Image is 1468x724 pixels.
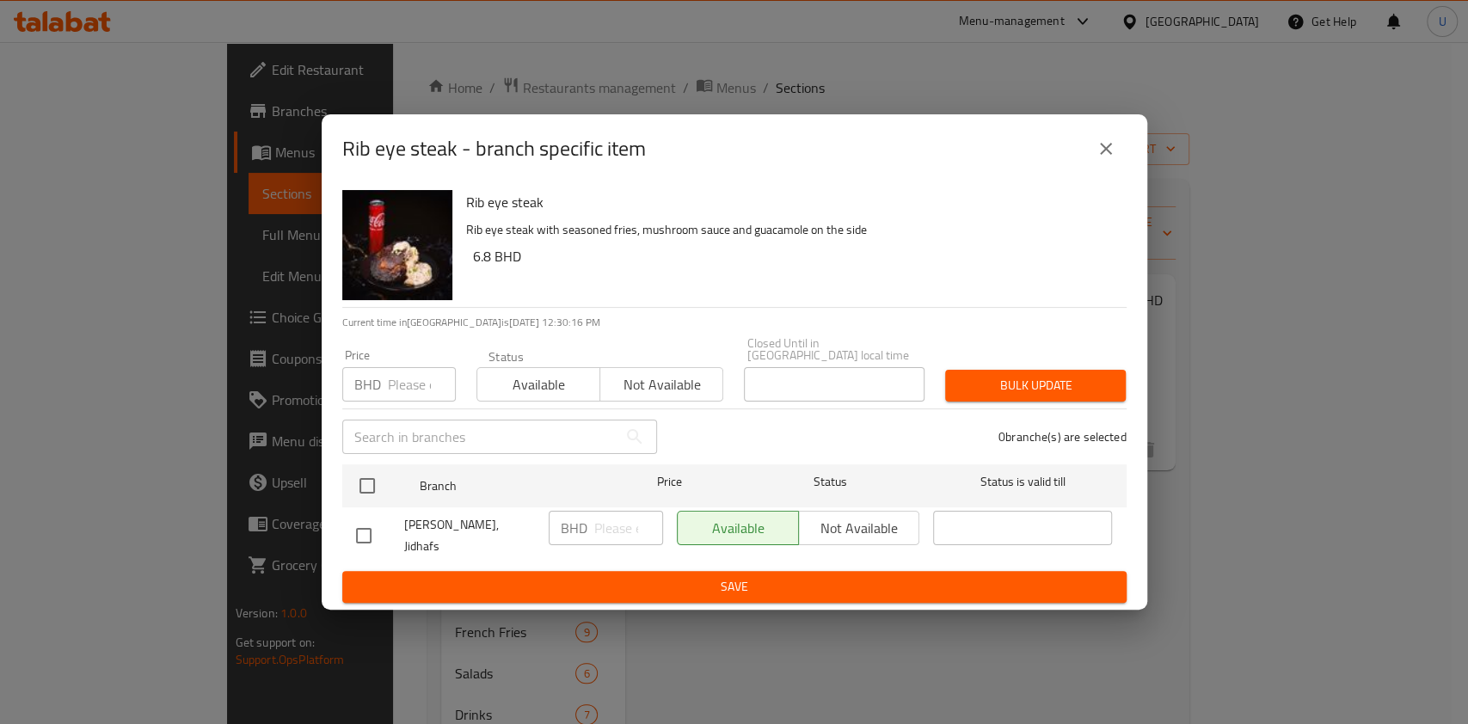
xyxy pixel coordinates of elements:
p: Rib eye steak with seasoned fries, mushroom sauce and guacamole on the side [466,219,1113,241]
button: Not available [599,367,723,402]
span: Status is valid till [933,471,1112,493]
button: Available [476,367,600,402]
button: Bulk update [945,370,1126,402]
span: Save [356,576,1113,598]
span: Not available [607,372,716,397]
p: 0 branche(s) are selected [998,428,1127,445]
span: [PERSON_NAME], Jidhafs [404,514,535,557]
span: Price [612,471,727,493]
span: Status [740,471,919,493]
span: Bulk update [959,375,1112,396]
img: Rib eye steak [342,190,452,300]
span: Branch [420,476,599,497]
input: Search in branches [342,420,617,454]
h6: Rib eye steak [466,190,1113,214]
button: Save [342,571,1127,603]
p: Current time in [GEOGRAPHIC_DATA] is [DATE] 12:30:16 PM [342,315,1127,330]
h2: Rib eye steak - branch specific item [342,135,646,163]
button: close [1085,128,1127,169]
input: Please enter price [594,511,663,545]
p: BHD [354,374,381,395]
span: Available [484,372,593,397]
input: Please enter price [388,367,456,402]
p: BHD [561,518,587,538]
h6: 6.8 BHD [473,244,1113,268]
